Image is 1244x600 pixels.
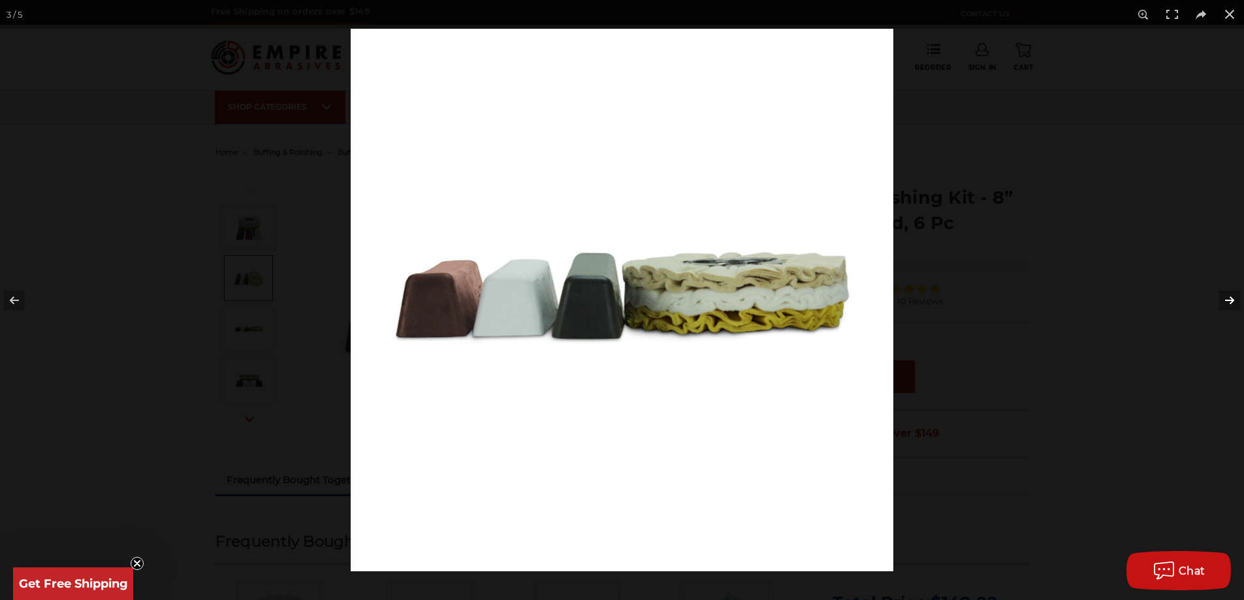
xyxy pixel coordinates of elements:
span: Get Free Shipping [19,576,128,591]
img: Aluminum_Airway_Buff_and_Polishing_Kit_8_Inch__03801.1634320047.jpg [351,29,893,571]
div: Get Free ShippingClose teaser [13,567,133,600]
button: Next (arrow right) [1198,268,1244,333]
button: Close teaser [131,557,144,570]
button: Chat [1126,551,1231,590]
span: Chat [1179,565,1205,577]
